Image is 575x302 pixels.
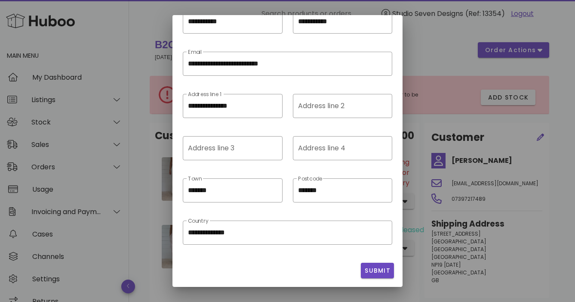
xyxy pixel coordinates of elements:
label: Country [188,218,209,224]
label: Town [188,176,202,182]
label: Email [188,49,202,56]
label: Address line 1 [188,91,221,98]
label: Postcode [298,176,322,182]
button: Submit [361,263,394,278]
span: Submit [364,266,391,275]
